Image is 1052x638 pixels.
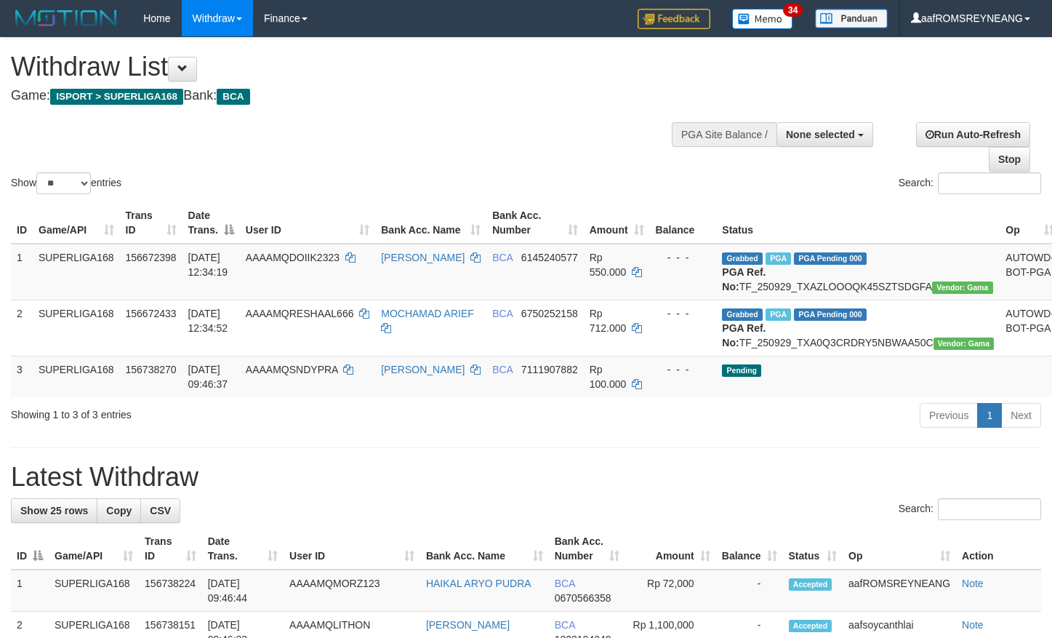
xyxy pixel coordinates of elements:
a: Copy [97,498,141,523]
th: Game/API: activate to sort column ascending [49,528,139,570]
td: SUPERLIGA168 [33,244,120,300]
h1: Withdraw List [11,52,687,81]
td: 2 [11,300,33,356]
select: Showentries [36,172,91,194]
span: BCA [555,578,575,589]
b: PGA Ref. No: [722,322,766,348]
span: 156738270 [126,364,177,375]
div: - - - [656,250,711,265]
span: 34 [783,4,803,17]
span: None selected [786,129,855,140]
span: Accepted [789,620,832,632]
th: Amount: activate to sort column ascending [625,528,715,570]
td: aafROMSREYNEANG [843,570,956,612]
div: Showing 1 to 3 of 3 entries [11,402,427,422]
td: 1 [11,570,49,612]
span: ISPORT > SUPERLIGA168 [50,89,183,105]
span: AAAAMQSNDYPRA [246,364,338,375]
th: Date Trans.: activate to sort column ascending [202,528,284,570]
th: Status: activate to sort column ascending [783,528,843,570]
input: Search: [938,172,1041,194]
a: HAIKAL ARYO PUDRA [426,578,531,589]
span: BCA [492,308,513,319]
th: User ID: activate to sort column ascending [284,528,420,570]
img: panduan.png [815,9,888,28]
span: Pending [722,364,761,377]
span: Rp 712.000 [590,308,627,334]
th: Bank Acc. Number: activate to sort column ascending [549,528,626,570]
a: 1 [977,403,1002,428]
td: TF_250929_TXA0Q3CRDRY5NBWAA50C [716,300,1000,356]
th: Date Trans.: activate to sort column descending [182,202,240,244]
a: Previous [920,403,978,428]
h1: Latest Withdraw [11,463,1041,492]
a: [PERSON_NAME] [381,364,465,375]
div: - - - [656,306,711,321]
span: BCA [217,89,249,105]
label: Search: [899,172,1041,194]
span: Rp 550.000 [590,252,627,278]
th: User ID: activate to sort column ascending [240,202,375,244]
th: Status [716,202,1000,244]
td: SUPERLIGA168 [33,300,120,356]
b: PGA Ref. No: [722,266,766,292]
span: BCA [492,252,513,263]
span: CSV [150,505,171,517]
span: Copy 7111907882 to clipboard [521,364,578,375]
a: [PERSON_NAME] [381,252,465,263]
th: Op: activate to sort column ascending [843,528,956,570]
th: Bank Acc. Name: activate to sort column ascending [375,202,486,244]
span: PGA Pending [794,252,867,265]
span: [DATE] 12:34:52 [188,308,228,334]
a: Show 25 rows [11,498,97,523]
a: Note [962,578,984,589]
span: Copy [106,505,132,517]
span: Vendor URL: https://trx31.1velocity.biz [932,282,993,294]
span: Grabbed [722,308,763,321]
span: Show 25 rows [20,505,88,517]
a: Run Auto-Refresh [916,122,1030,147]
a: Stop [989,147,1030,172]
span: Marked by aafsoycanthlai [766,308,791,321]
img: Feedback.jpg [638,9,710,29]
span: Marked by aafsoycanthlai [766,252,791,265]
th: Balance [650,202,717,244]
td: 156738224 [139,570,202,612]
a: CSV [140,498,180,523]
th: ID: activate to sort column descending [11,528,49,570]
td: - [716,570,783,612]
span: BCA [492,364,513,375]
span: 156672398 [126,252,177,263]
span: PGA Pending [794,308,867,321]
a: Note [962,619,984,631]
span: AAAAMQDOIIK2323 [246,252,340,263]
td: Rp 72,000 [625,570,715,612]
span: BCA [555,619,575,631]
span: [DATE] 12:34:19 [188,252,228,278]
th: Trans ID: activate to sort column ascending [120,202,182,244]
span: Copy 6750252158 to clipboard [521,308,578,319]
td: TF_250929_TXAZLOOOQK45SZTSDGFA [716,244,1000,300]
span: Copy 0670566358 to clipboard [555,592,611,604]
div: - - - [656,362,711,377]
span: Vendor URL: https://trx31.1velocity.biz [933,338,995,350]
span: Accepted [789,578,832,591]
a: MOCHAMAD ARIEF [381,308,474,319]
td: [DATE] 09:46:44 [202,570,284,612]
th: Bank Acc. Name: activate to sort column ascending [420,528,549,570]
a: [PERSON_NAME] [426,619,510,631]
td: 1 [11,244,33,300]
th: Game/API: activate to sort column ascending [33,202,120,244]
th: Bank Acc. Number: activate to sort column ascending [486,202,584,244]
input: Search: [938,498,1041,520]
span: AAAAMQRESHAAL666 [246,308,354,319]
div: PGA Site Balance / [672,122,776,147]
img: Button%20Memo.svg [732,9,793,29]
button: None selected [776,122,873,147]
td: SUPERLIGA168 [33,356,120,397]
a: Next [1001,403,1041,428]
span: Grabbed [722,252,763,265]
span: Copy 6145240577 to clipboard [521,252,578,263]
td: 3 [11,356,33,397]
td: SUPERLIGA168 [49,570,139,612]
